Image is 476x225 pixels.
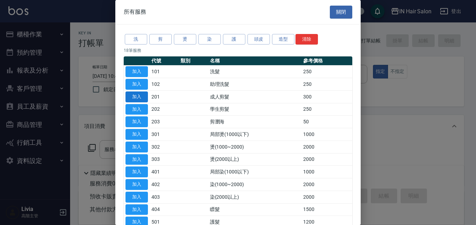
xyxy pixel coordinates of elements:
[150,141,179,153] td: 302
[125,204,148,215] button: 加入
[301,103,352,116] td: 250
[150,203,179,216] td: 404
[208,141,302,153] td: 燙(1000~2000)
[150,166,179,178] td: 401
[125,129,148,140] button: 加入
[301,166,352,178] td: 1000
[125,154,148,165] button: 加入
[150,90,179,103] td: 201
[208,66,302,78] td: 洗髮
[208,128,302,141] td: 局部燙(1000以下)
[208,153,302,166] td: 燙(2000以上)
[208,178,302,191] td: 染(1000~2000)
[124,8,146,15] span: 所有服務
[125,91,148,102] button: 加入
[208,116,302,128] td: 剪瀏海
[301,66,352,78] td: 250
[125,142,148,152] button: 加入
[125,116,148,127] button: 加入
[125,104,148,115] button: 加入
[150,191,179,203] td: 403
[179,56,208,66] th: 類別
[150,56,179,66] th: 代號
[174,34,196,45] button: 燙
[125,34,147,45] button: 洗
[208,203,302,216] td: 瞟髮
[208,166,302,178] td: 局部染(1000以下)
[150,153,179,166] td: 303
[301,116,352,128] td: 50
[150,66,179,78] td: 101
[208,78,302,91] td: 助理洗髮
[150,178,179,191] td: 402
[247,34,270,45] button: 頭皮
[125,192,148,203] button: 加入
[198,34,221,45] button: 染
[125,179,148,190] button: 加入
[125,79,148,90] button: 加入
[301,56,352,66] th: 參考價格
[125,66,148,77] button: 加入
[301,153,352,166] td: 2000
[150,128,179,141] td: 301
[301,90,352,103] td: 300
[301,203,352,216] td: 1500
[272,34,294,45] button: 造型
[301,78,352,91] td: 250
[330,6,352,19] button: 關閉
[150,103,179,116] td: 202
[149,34,172,45] button: 剪
[301,128,352,141] td: 1000
[150,78,179,91] td: 102
[150,116,179,128] td: 203
[208,191,302,203] td: 染(2000以上)
[208,90,302,103] td: 成人剪髮
[208,103,302,116] td: 學生剪髮
[208,56,302,66] th: 名稱
[124,47,352,54] p: 18 筆服務
[295,34,318,45] button: 清除
[301,141,352,153] td: 2000
[125,166,148,177] button: 加入
[301,191,352,203] td: 2000
[223,34,245,45] button: 護
[301,178,352,191] td: 2000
